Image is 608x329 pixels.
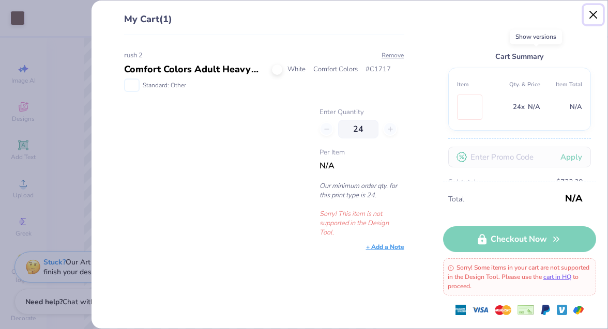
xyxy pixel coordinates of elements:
[338,120,378,138] input: – –
[124,12,404,35] div: My Cart (1)
[143,81,186,90] span: Standard: Other
[366,65,391,75] span: # C1717
[556,177,583,188] span: $733.20
[448,51,591,62] div: Cart Summary
[540,305,551,315] img: Paypal
[570,101,582,113] span: N/A
[381,51,404,60] button: Remove
[472,302,489,318] img: visa
[448,194,562,205] span: Total
[313,65,358,75] span: Comfort Colors
[455,305,466,315] img: express
[495,302,511,318] img: master-card
[457,76,499,92] th: Item
[543,273,571,281] a: cart in HQ
[320,160,335,171] span: N/A
[125,80,139,91] img: Standard: Other
[320,181,404,200] p: Our minimum order qty. for this print type is 24.
[124,62,264,76] div: Comfort Colors Adult Heavyweight T-Shirt
[540,76,582,92] th: Item Total
[565,189,583,208] span: N/A
[498,76,540,92] th: Qty. & Price
[528,101,540,113] span: N/A
[320,209,404,237] p: Sorry! This item is not supported in the Design Tool.
[518,305,534,315] img: cheque
[443,258,596,295] div: Sorry! Some items in your cart are not supported in the Design Tool. Please use the to proceed.
[320,148,404,158] span: Per Item
[510,29,562,44] div: Show versions
[448,147,591,167] input: Enter Promo Code
[366,242,404,252] div: + Add a Note
[287,65,306,75] span: White
[573,305,584,315] img: GPay
[320,107,404,118] label: Enter Quantity
[584,5,603,25] button: Close
[513,101,525,113] span: 24 x
[124,51,404,61] div: rush 2
[557,305,567,315] img: Venmo
[448,177,476,188] span: Subtotal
